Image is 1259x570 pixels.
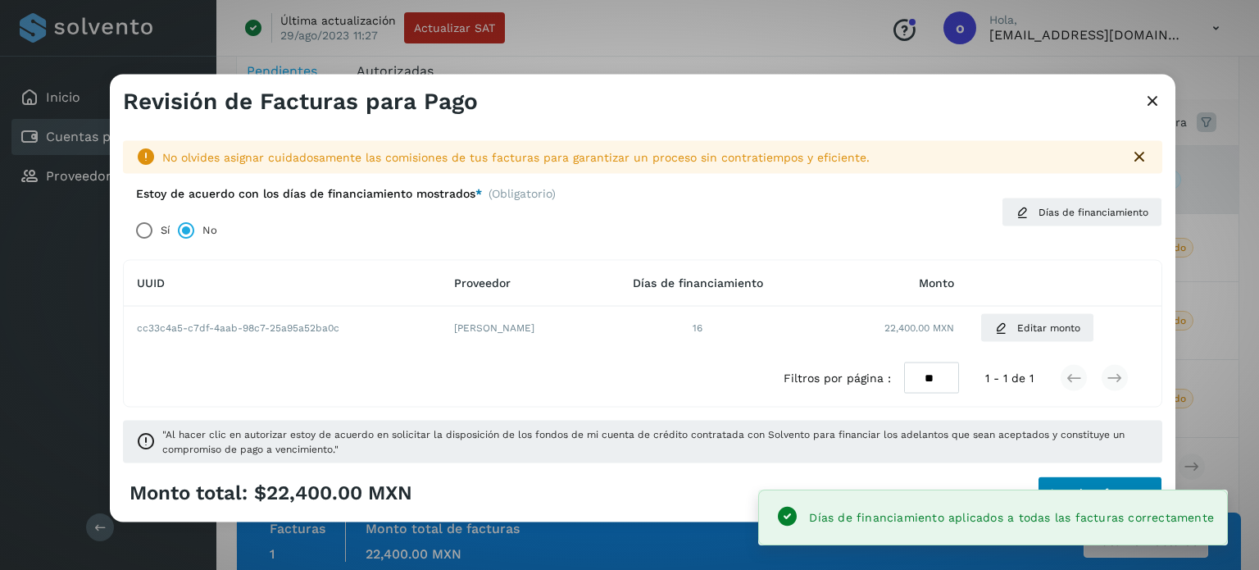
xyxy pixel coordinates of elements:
span: Días de financiamiento [633,276,763,290]
span: (Obligatorio) [489,187,556,207]
span: 1 - 1 de 1 [985,369,1034,386]
span: Días de financiamiento [1039,204,1148,219]
span: Días de financiamiento aplicados a todas las facturas correctamente [809,511,1214,524]
button: Autorizar facturas [1038,477,1162,509]
div: No olvides asignar cuidadosamente las comisiones de tus facturas para garantizar un proceso sin c... [162,148,1116,166]
span: Autorizar facturas [1048,487,1152,499]
label: No [202,213,217,246]
h3: Revisión de Facturas para Pago [123,87,478,115]
span: Monto [919,276,954,290]
span: Editar monto [1017,320,1080,335]
label: Sí [161,213,170,246]
td: cc33c4a5-c7df-4aab-98c7-25a95a52ba0c [124,306,441,349]
span: Proveedor [454,276,511,290]
button: Editar monto [980,312,1094,342]
span: "Al hacer clic en autorizar estoy de acuerdo en solicitar la disposición de los fondos de mi cuen... [162,427,1149,457]
span: Monto total: [130,481,248,505]
label: Estoy de acuerdo con los días de financiamiento mostrados [136,187,482,201]
span: $22,400.00 MXN [254,481,412,505]
td: 16 [589,306,807,349]
span: Filtros por página : [784,369,891,386]
span: 22,400.00 MXN [884,320,954,335]
td: [PERSON_NAME] [441,306,589,349]
button: Días de financiamiento [1002,197,1162,226]
span: UUID [137,276,165,290]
